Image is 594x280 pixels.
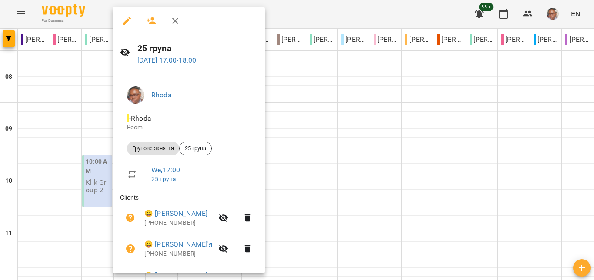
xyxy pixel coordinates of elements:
p: [PHONE_NUMBER] [144,219,213,227]
div: 25 група [179,142,212,155]
a: We , 17:00 [151,166,180,174]
a: Rhoda [151,91,172,99]
h6: 25 група [137,42,258,55]
a: 25 група [151,175,176,182]
p: [PHONE_NUMBER] [144,250,213,258]
button: Unpaid. Bill the attendance? [120,238,141,259]
a: 😀 [PERSON_NAME] [144,208,207,219]
p: Room [127,123,251,132]
span: Групове заняття [127,145,179,152]
a: 😀 [PERSON_NAME]'я [144,239,213,250]
span: 25 група [180,145,211,152]
span: - Rhoda [127,114,153,122]
button: Unpaid. Bill the attendance? [120,208,141,228]
a: [DATE] 17:00-18:00 [137,56,197,64]
img: 506b4484e4e3c983820f65d61a8f4b66.jpg [127,86,144,104]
